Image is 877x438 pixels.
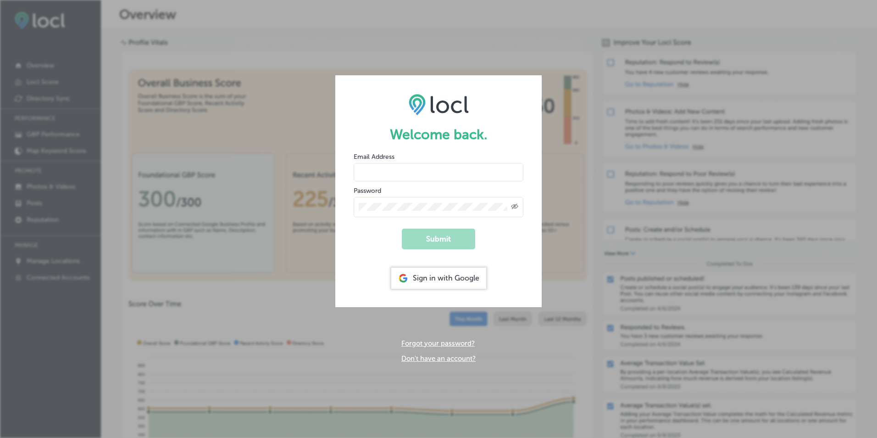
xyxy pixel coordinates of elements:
a: Don't have an account? [401,354,476,363]
a: Forgot your password? [401,339,475,348]
div: Sign in with Google [391,268,486,289]
label: Password [354,187,381,195]
h1: Welcome back. [354,126,523,143]
button: Submit [402,229,475,249]
label: Email Address [354,153,394,161]
img: LOCL logo [409,94,469,115]
span: Toggle password visibility [511,203,518,211]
